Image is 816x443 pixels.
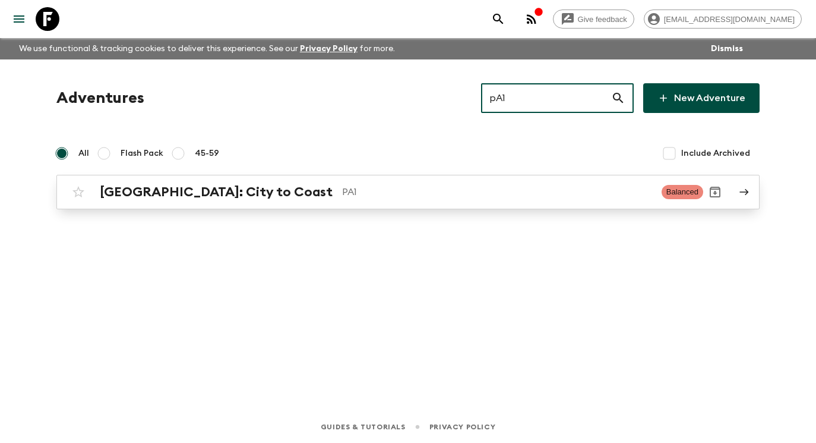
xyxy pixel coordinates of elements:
[321,420,406,433] a: Guides & Tutorials
[78,147,89,159] span: All
[7,7,31,31] button: menu
[14,38,400,59] p: We use functional & tracking cookies to deliver this experience. See our for more.
[481,81,611,115] input: e.g. AR1, Argentina
[643,83,760,113] a: New Adventure
[100,184,333,200] h2: [GEOGRAPHIC_DATA]: City to Coast
[553,10,634,29] a: Give feedback
[195,147,219,159] span: 45-59
[708,40,746,57] button: Dismiss
[121,147,163,159] span: Flash Pack
[657,15,801,24] span: [EMAIL_ADDRESS][DOMAIN_NAME]
[56,175,760,209] a: [GEOGRAPHIC_DATA]: City to CoastPA1BalancedArchive
[56,86,144,110] h1: Adventures
[644,10,802,29] div: [EMAIL_ADDRESS][DOMAIN_NAME]
[571,15,634,24] span: Give feedback
[681,147,750,159] span: Include Archived
[703,180,727,204] button: Archive
[300,45,358,53] a: Privacy Policy
[486,7,510,31] button: search adventures
[342,185,652,199] p: PA1
[662,185,703,199] span: Balanced
[429,420,495,433] a: Privacy Policy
